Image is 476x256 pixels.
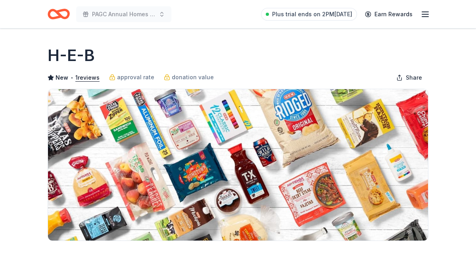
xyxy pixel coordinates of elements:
[164,73,214,82] a: donation value
[48,89,428,241] img: Image for H-E-B
[390,70,428,86] button: Share
[406,73,422,82] span: Share
[75,73,100,82] button: 1reviews
[117,73,154,82] span: approval rate
[56,73,68,82] span: New
[172,73,214,82] span: donation value
[71,75,73,81] span: •
[48,44,95,67] h1: H-E-B
[92,10,155,19] span: PAGC Annual Homes Tour
[272,10,352,19] span: Plus trial ends on 2PM[DATE]
[109,73,154,82] a: approval rate
[360,7,417,21] a: Earn Rewards
[48,5,70,23] a: Home
[261,8,357,21] a: Plus trial ends on 2PM[DATE]
[76,6,171,22] button: PAGC Annual Homes Tour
